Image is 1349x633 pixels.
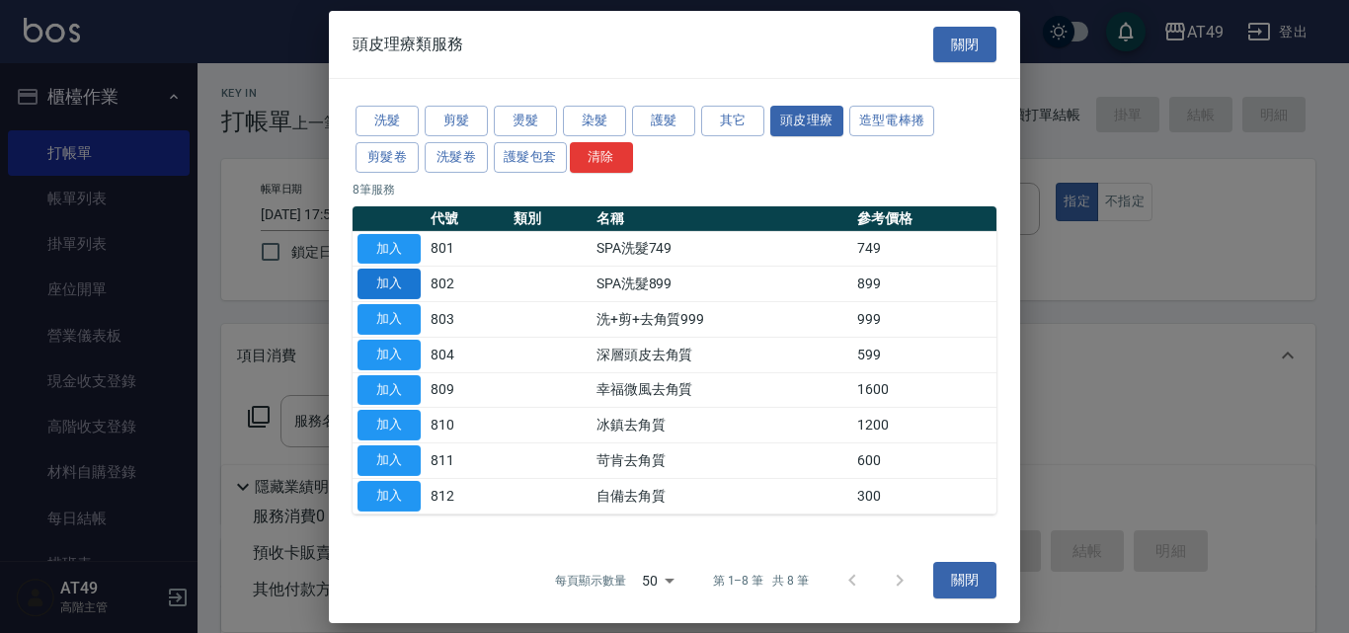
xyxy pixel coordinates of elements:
td: 300 [852,478,996,514]
button: 剪髮 [425,106,488,136]
td: 801 [426,231,509,267]
td: 749 [852,231,996,267]
button: 清除 [570,142,633,173]
td: 999 [852,301,996,337]
td: 苛肯去角質 [592,442,853,478]
p: 每頁顯示數量 [555,572,626,590]
th: 代號 [426,205,509,231]
td: 811 [426,442,509,478]
th: 名稱 [592,205,853,231]
td: 899 [852,267,996,302]
td: 804 [426,337,509,372]
p: 8 筆服務 [353,180,996,198]
td: 810 [426,408,509,443]
td: 1600 [852,372,996,408]
button: 護髮 [632,106,695,136]
td: 冰鎮去角質 [592,408,853,443]
td: 幸福微風去角質 [592,372,853,408]
td: 803 [426,301,509,337]
td: 599 [852,337,996,372]
th: 參考價格 [852,205,996,231]
td: 802 [426,267,509,302]
button: 染髮 [563,106,626,136]
button: 燙髮 [494,106,557,136]
td: 600 [852,442,996,478]
button: 加入 [357,304,421,335]
button: 洗髮卷 [425,142,488,173]
button: 洗髮 [356,106,419,136]
button: 其它 [701,106,764,136]
td: SPA洗髮899 [592,267,853,302]
button: 護髮包套 [494,142,567,173]
button: 加入 [357,340,421,370]
button: 加入 [357,269,421,299]
button: 加入 [357,233,421,264]
td: 812 [426,478,509,514]
button: 關閉 [933,562,996,598]
span: 頭皮理療類服務 [353,35,463,54]
button: 加入 [357,481,421,512]
button: 加入 [357,445,421,476]
button: 造型電棒捲 [849,106,935,136]
button: 加入 [357,374,421,405]
button: 加入 [357,410,421,440]
div: 50 [634,553,681,606]
td: 洗+剪+去角質999 [592,301,853,337]
td: 809 [426,372,509,408]
button: 剪髮卷 [356,142,419,173]
td: SPA洗髮749 [592,231,853,267]
td: 1200 [852,408,996,443]
th: 類別 [509,205,592,231]
td: 自備去角質 [592,478,853,514]
td: 深層頭皮去角質 [592,337,853,372]
button: 頭皮理療 [770,106,843,136]
button: 關閉 [933,26,996,62]
p: 第 1–8 筆 共 8 筆 [713,572,809,590]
